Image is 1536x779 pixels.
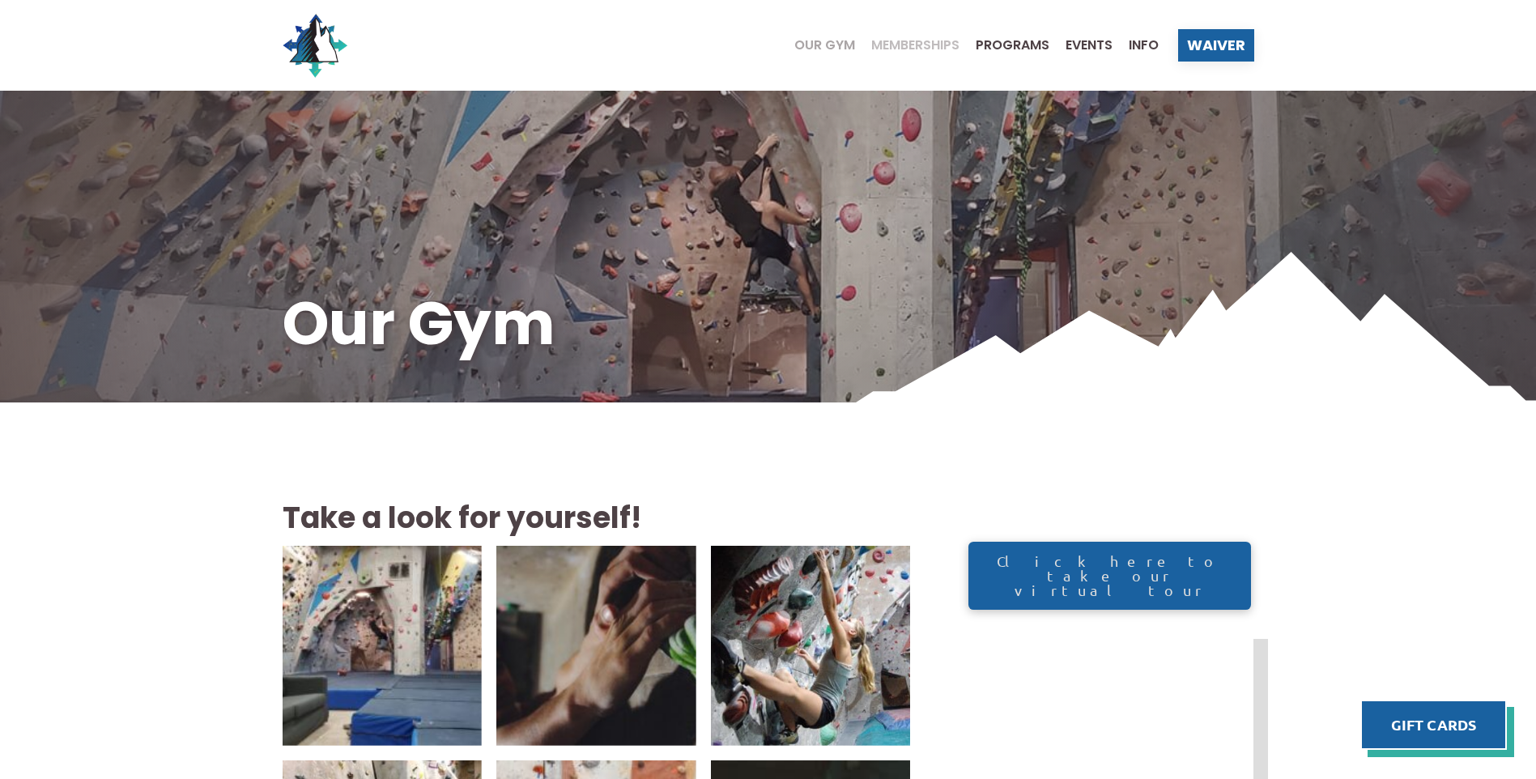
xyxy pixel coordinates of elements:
a: Info [1113,39,1159,52]
a: Waiver [1178,29,1254,62]
span: Info [1129,39,1159,52]
a: Click here to take our virtual tour [968,542,1250,611]
span: Click here to take our virtual tour [985,554,1235,598]
span: Our Gym [794,39,855,52]
span: Waiver [1187,38,1245,53]
span: Events [1066,39,1113,52]
h2: Take a look for yourself! [283,498,911,538]
a: Programs [959,39,1049,52]
a: Memberships [855,39,959,52]
img: North Wall Logo [283,13,347,78]
span: Programs [976,39,1049,52]
span: Memberships [871,39,959,52]
a: Our Gym [778,39,855,52]
a: Events [1049,39,1113,52]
